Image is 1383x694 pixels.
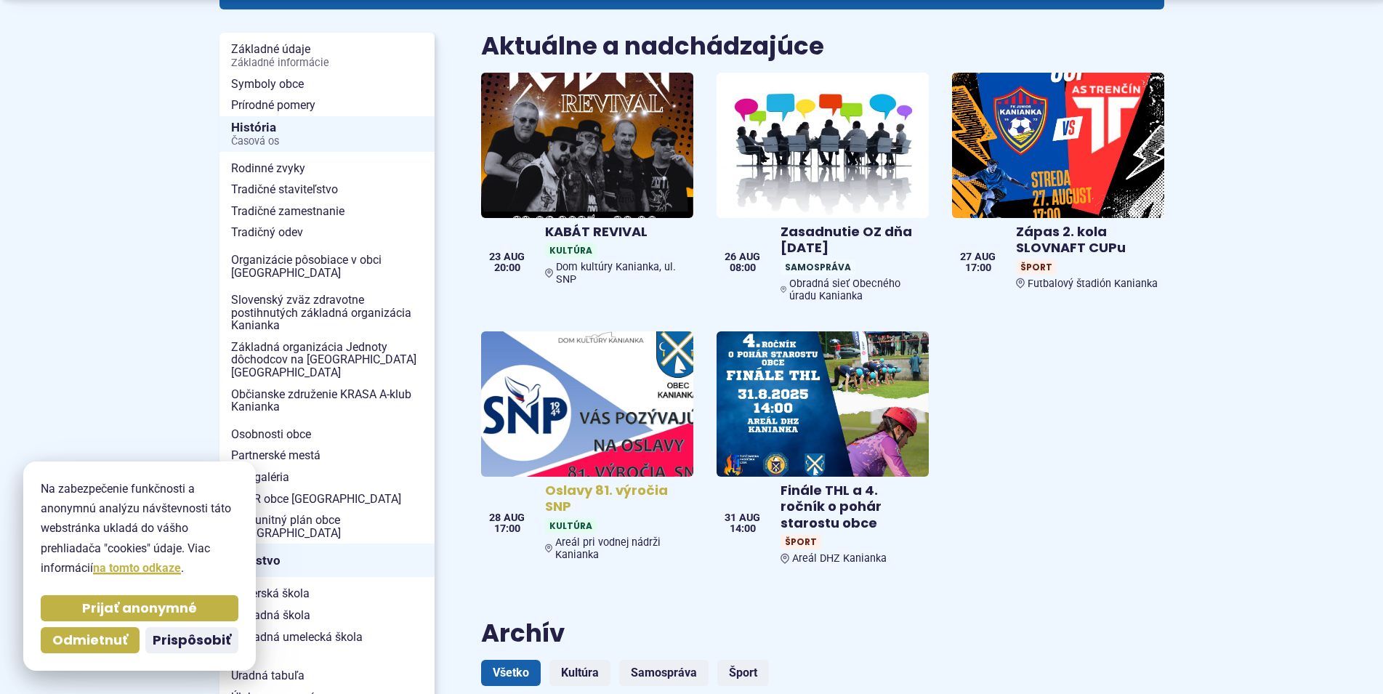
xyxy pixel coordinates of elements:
[556,261,688,286] span: Dom kultúry Kanianka, ul. SNP
[1016,259,1057,275] span: Šport
[960,252,972,262] span: 27
[219,605,435,626] a: Základná škola
[504,513,525,523] span: aug
[481,331,693,567] a: Oslavy 81. výročia SNP KultúraAreál pri vodnej nádrži Kanianka 28 aug 17:00
[219,509,435,544] a: Komunitný plán obce [GEOGRAPHIC_DATA]
[717,660,769,686] a: Šport
[219,384,435,418] a: Občianske združenie KRASA A-klub Kanianka
[725,252,736,262] span: 26
[231,626,423,648] span: Základná umelecká škola
[41,479,238,578] p: Na zabezpečenie funkčnosti a anonymnú analýzu návštevnosti táto webstránka ukladá do vášho prehli...
[219,39,435,73] a: Základné údajeZákladné informácie
[231,116,423,152] span: História
[231,583,423,605] span: Materská škola
[545,224,688,241] h4: KABÁT REVIVAL
[231,665,423,687] span: Úradná tabuľa
[545,518,597,533] span: Kultúra
[52,632,128,649] span: Odmietnuť
[792,552,887,565] span: Areál DHZ Kanianka
[545,483,688,515] h4: Oslavy 81. výročia SNP
[231,424,423,445] span: Osobnosti obce
[231,336,423,384] span: Základná organizácia Jednoty dôchodcov na [GEOGRAPHIC_DATA] [GEOGRAPHIC_DATA]
[1016,224,1158,257] h4: Zápas 2. kola SLOVNAFT CUPu
[219,158,435,179] a: Rodinné zvyky
[739,252,760,262] span: aug
[717,73,929,308] a: Zasadnutie OZ dňa [DATE] SamosprávaObradná sieť Obecného úradu Kanianka 26 aug 08:00
[725,263,760,273] span: 08:00
[489,252,501,262] span: 23
[219,94,435,116] a: Prírodné pomery
[219,626,435,648] a: Základná umelecká škola
[231,136,423,148] span: Časová os
[489,513,501,523] span: 28
[481,620,1164,647] h2: Archív
[231,467,423,488] span: Fotogaléria
[231,549,423,572] span: Školstvo
[231,179,423,201] span: Tradičné staviteľstvo
[219,249,435,283] a: Organizácie pôsobiace v obci [GEOGRAPHIC_DATA]
[231,222,423,243] span: Tradičný odev
[231,57,423,69] span: Základné informácie
[93,561,181,575] a: na tomto odkaze
[481,33,1164,60] h2: Aktuálne a nadchádzajúce
[219,336,435,384] a: Základná organizácia Jednoty dôchodcov na [GEOGRAPHIC_DATA] [GEOGRAPHIC_DATA]
[231,384,423,418] span: Občianske združenie KRASA A-klub Kanianka
[219,544,435,577] a: Školstvo
[489,524,525,534] span: 17:00
[489,263,525,273] span: 20:00
[153,632,231,649] span: Prispôsobiť
[231,488,423,510] span: PHSR obce [GEOGRAPHIC_DATA]
[781,534,821,549] span: Šport
[219,488,435,510] a: PHSR obce [GEOGRAPHIC_DATA]
[481,73,693,292] a: KABÁT REVIVAL KultúraDom kultúry Kanianka, ul. SNP 23 aug 20:00
[504,252,525,262] span: aug
[781,483,923,532] h4: Finále THL a 4. ročník o pohár starostu obce
[219,467,435,488] a: Fotogaléria
[975,252,996,262] span: aug
[739,513,760,523] span: aug
[231,509,423,544] span: Komunitný plán obce [GEOGRAPHIC_DATA]
[219,583,435,605] a: Materská škola
[219,289,435,336] a: Slovenský zväz zdravotne postihnutých základná organizácia Kanianka
[231,73,423,95] span: Symboly obce
[219,73,435,95] a: Symboly obce
[41,627,140,653] button: Odmietnuť
[789,278,922,302] span: Obradná sieť Obecného úradu Kanianka
[725,513,736,523] span: 31
[231,289,423,336] span: Slovenský zväz zdravotne postihnutých základná organizácia Kanianka
[231,201,423,222] span: Tradičné zamestnanie
[145,627,238,653] button: Prispôsobiť
[41,595,238,621] button: Prijať anonymné
[952,73,1164,296] a: Zápas 2. kola SLOVNAFT CUPu ŠportFutbalový štadión Kanianka 27 aug 17:00
[231,605,423,626] span: Základná škola
[781,224,923,257] h4: Zasadnutie OZ dňa [DATE]
[725,524,760,534] span: 14:00
[219,201,435,222] a: Tradičné zamestnanie
[219,445,435,467] a: Partnerské mestá
[82,600,197,617] span: Prijať anonymné
[960,263,996,273] span: 17:00
[231,94,423,116] span: Prírodné pomery
[1028,278,1158,290] span: Futbalový štadión Kanianka
[231,445,423,467] span: Partnerské mestá
[219,222,435,243] a: Tradičný odev
[481,660,541,686] a: Všetko
[717,331,929,571] a: Finále THL a 4. ročník o pohár starostu obce ŠportAreál DHZ Kanianka 31 aug 14:00
[219,424,435,445] a: Osobnosti obce
[781,259,855,275] span: Samospráva
[231,249,423,283] span: Organizácie pôsobiace v obci [GEOGRAPHIC_DATA]
[545,243,597,258] span: Kultúra
[555,536,687,561] span: Areál pri vodnej nádrži Kanianka
[619,660,709,686] a: Samospráva
[219,179,435,201] a: Tradičné staviteľstvo
[219,116,435,152] a: HistóriaČasová os
[231,39,423,73] span: Základné údaje
[549,660,610,686] a: Kultúra
[219,665,435,687] a: Úradná tabuľa
[231,158,423,179] span: Rodinné zvyky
